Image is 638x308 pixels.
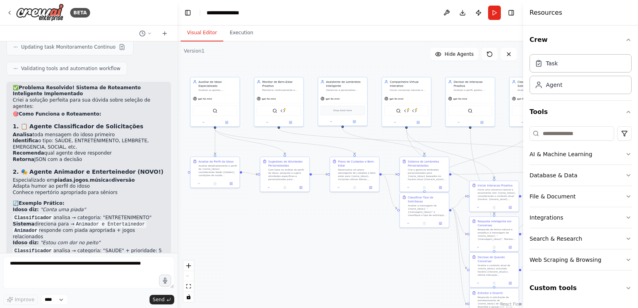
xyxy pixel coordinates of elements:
[199,164,237,177] div: Analise detalhadamente o perfil de {nome_idoso}, considerando idade ({idade}), condições de saúde...
[530,8,562,18] h4: Resources
[136,29,155,38] button: Switch to previous chat
[530,228,632,249] button: Search & Research
[390,80,429,88] div: Companheiro Virtual Interativo
[40,240,100,245] em: "Estou com dor no peito"
[390,88,429,92] div: Iniciar conversas naturais e estimulantes com {nome_idoso}, proporcionando companhia virtual atra...
[184,48,205,54] div: Version 1
[13,228,165,240] li: responde com piada apropriada + jogos relacionados
[509,77,559,127] div: Classificador de SolicitacoesAnalisar as mensagens e solicitações de {nome_idoso} para classifica...
[254,77,304,127] div: Monitor de Bem-Estar ProativoMonitorar continuamente o bem-estar de {nome_idoso}, detectando padr...
[13,227,39,234] code: Animador
[454,88,492,92] div: Analisar o perfil, gostos, horários preferenciais e padrões comportamentais de {nome_idoso} para ...
[530,192,576,200] div: File & Document
[517,97,531,100] span: gpt-4o-mini
[19,111,101,117] strong: Como Funciona o Roteamento:
[213,129,356,155] g: Edge from 0910ab4b-e8a9-4cda-94c0-e6a3eb688a6c to 5b57ac1b-a942-41aa-9cce-82421ad3ac13
[279,120,302,125] button: Open in side panel
[546,59,558,67] div: Task
[242,170,258,176] g: Edge from fb24c6c7-8b1d-4468-833f-9c25f4014ce8 to 278acebe-f274-47a5-9c45-7ad584091146
[451,206,467,270] g: Edge from fcf859f8-0ae8-4a77-aed9-ab3a35e4cf8c to 1bf0a307-9c3c-41a4-9eed-151851f7db90
[330,157,380,192] div: Plano de Cuidados e Bem-EstarDesenvolva um plano abrangente de cuidados e bem-estar para {nome_id...
[382,172,397,210] g: Edge from 5b57ac1b-a942-41aa-9cce-82421ad3ac13 to fcf859f8-0ae8-4a77-aed9-ab3a35e4cf8c
[445,51,474,57] span: Hide Agents
[13,177,165,184] li: Especializado em , , e
[416,185,433,190] button: No output available
[13,221,34,227] strong: Sistema
[530,249,632,270] button: Web Scraping & Browsing
[74,177,88,183] strong: jogos
[390,97,404,100] span: gpt-4o-mini
[486,205,502,210] button: No output available
[213,129,217,155] g: Edge from 0910ab4b-e8a9-4cda-94c0-e6a3eb688a6c to fb24c6c7-8b1d-4468-833f-9c25f4014ce8
[530,214,563,222] div: Integrations
[215,120,238,125] button: Open in side panel
[213,108,217,113] img: BraveSearchTool
[262,97,276,100] span: gpt-4o-mini
[451,194,467,210] g: Edge from fcf859f8-0ae8-4a77-aed9-ab3a35e4cf8c to 0ebf8f22-fb5e-4a2b-afc4-44d5b387905d
[262,88,301,92] div: Monitorar continuamente o bem-estar de {nome_idoso}, detectando padrões de comportamento, necessi...
[341,128,426,155] g: Edge from 5bf168ff-45f3-4619-bcc6-37ad0ad167be to 4335cfb8-048c-4ccd-9bc2-9688ee6423cb
[13,123,143,129] strong: 1. 📋 Agente Classificador de Solicitações
[277,129,566,155] g: Edge from dc309a7d-2660-4d6e-8ded-47f79995035b to 578875a1-3fe8-43c1-bb4d-15c9b42055a6
[430,48,478,61] button: Hide Agents
[530,29,632,51] button: Crew
[408,204,447,217] div: Analise a mensagem de {nome_idoso}: "{mensagem_idoso}" e classifique o tipo de solicitação. Consi...
[486,245,502,250] button: No output available
[13,247,53,255] code: Classificador
[478,183,513,187] div: Iniciar Interacao Proativa
[13,150,165,157] li: qual agente deve responder
[190,157,240,188] div: Analise de Perfil do IdosoAnalise detalhadamente o perfil de {nome_idoso}, considerando idade ({i...
[70,8,90,18] div: BETA
[338,159,377,167] div: Plano de Cuidados e Bem-Estar
[416,221,433,226] button: No output available
[469,252,519,288] div: Decisao de Quando ConversarAnalise o contexto atual de {nome_idoso} incluindo: horário ({horario_...
[260,157,310,192] div: Sugestoes de Atividades PersonalizadasCom base na análise do perfil do idoso, pesquise e sugira a...
[223,25,260,41] button: Execution
[408,168,447,181] div: Crie e gerencie lembretes personalizados para {nome_idoso} baseados no horário atual ({horario_at...
[15,296,34,303] span: Improve
[199,88,237,92] div: Analisar os gostos, necessidades e preferências de {nome_idoso}, fornecendo sugestões personaliza...
[546,81,562,89] div: Agent
[112,177,135,183] strong: diversão
[150,295,174,304] button: Send
[478,219,516,227] div: Resposta Inteligente em Conversas
[13,150,44,156] strong: Recomenda
[13,97,165,110] p: Criei a solução perfeita para sua dúvida sobre seleção de agentes:
[13,111,165,118] h2: 🎯
[13,215,165,221] li: analisa → categoria: "ENTRETENIMENTO"
[13,138,165,150] li: o tipo: SAUDE, ENTRETENIMENTO, LEMBRETE, EMERGENCIA, SOCIAL, etc.
[326,88,365,92] div: Gerenciar e personalizar lembretes para {nome_idoso}, incluindo medicamentos, consultas médicas, ...
[280,108,285,113] img: Analisar Padroes Comportamentais
[530,186,632,207] button: File & Document
[182,7,193,18] button: Hide left sidebar
[199,80,237,88] div: Auxiliar de Idoso Especializado
[451,170,537,176] g: Edge from 4335cfb8-048c-4ccd-9bc2-9688ee6423cb to 578875a1-3fe8-43c1-bb4d-15c9b42055a6
[530,277,632,299] button: Custom tools
[13,221,165,228] li: direciona para →
[213,129,287,155] g: Edge from 0910ab4b-e8a9-4cda-94c0-e6a3eb688a6c to 278acebe-f274-47a5-9c45-7ad584091146
[312,172,327,176] g: Edge from 278acebe-f274-47a5-9c45-7ad584091146 to 5b57ac1b-a942-41aa-9cce-82421ad3ac13
[382,172,397,176] g: Edge from 5b57ac1b-a942-41aa-9cce-82421ad3ac13 to 4335cfb8-048c-4ccd-9bc2-9688ee6423cb
[318,77,368,126] div: Assistente de Lembretes InteligenteGerenciar e personalizar lembretes para {nome_idoso}, incluind...
[75,221,147,228] code: Animador e Entertainedor
[13,169,163,175] strong: 2. 🎭 Agente Animador e Enterteinedor (NOVO!)
[506,7,517,18] button: Hide right sidebar
[224,181,238,186] button: Open in side panel
[518,88,556,92] div: Analisar as mensagens e solicitações de {nome_idoso} para classificar o tipo de demanda (saúde, e...
[451,206,467,306] g: Edge from fcf859f8-0ae8-4a77-aed9-ab3a35e4cf8c to af45f4a6-c928-40a1-8777-903ad6dcc38c
[207,9,255,17] nav: breadcrumb
[486,281,502,286] button: No output available
[412,108,417,113] img: Buscar Conversas Similares
[530,171,577,179] div: Database & Data
[13,214,53,222] code: Classificador
[469,180,519,212] div: Iniciar Interacao ProativaInicie uma conversa natural e envolvente com {nome_idoso}, considerando...
[13,157,34,162] strong: Retorna
[13,248,165,261] li: analisa → categoria: "SAUDE" + prioridade: 5 (ALTA)
[445,77,495,127] div: Decisor de Interacao ProativaAnalisar o perfil, gostos, horários preferenciais e padrões comporta...
[503,205,517,210] button: Open in side panel
[183,261,194,271] button: zoom in
[326,97,340,100] span: gpt-4o-mini
[530,150,592,158] div: AI & Machine Learning
[453,97,467,100] span: gpt-4o-mini
[13,207,39,212] strong: Idoso diz:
